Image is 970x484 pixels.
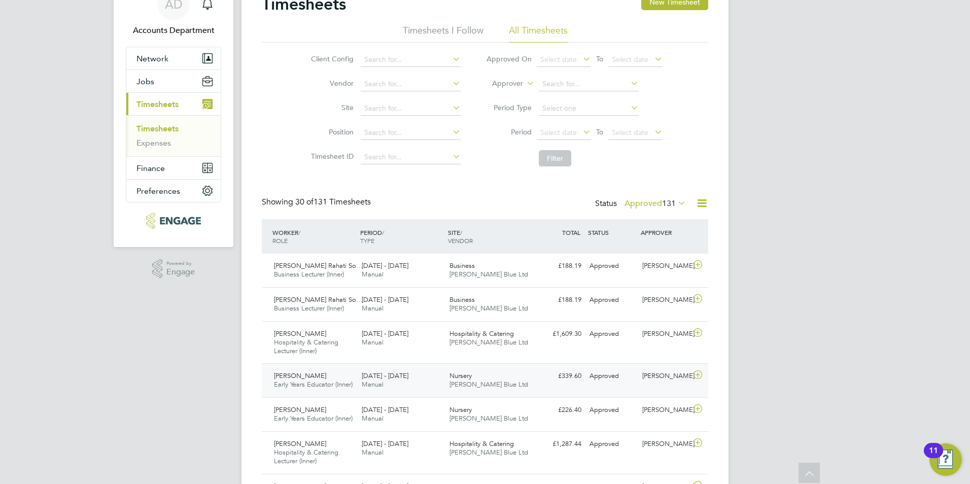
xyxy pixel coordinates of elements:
[295,197,314,207] span: 30 of
[533,402,585,419] div: £226.40
[533,326,585,342] div: £1,609.30
[638,292,691,308] div: [PERSON_NAME]
[638,223,691,241] div: APPROVER
[361,126,461,140] input: Search for...
[298,228,300,236] span: /
[612,55,648,64] span: Select date
[448,236,473,245] span: VENDOR
[361,77,461,91] input: Search for...
[449,338,528,347] span: [PERSON_NAME] Blue Ltd
[460,228,462,236] span: /
[274,439,326,448] span: [PERSON_NAME]
[274,414,353,423] span: Early Years Educator (Inner)
[360,236,374,245] span: TYPE
[539,101,639,116] input: Select one
[662,198,676,209] span: 131
[562,228,580,236] span: TOTAL
[270,223,358,250] div: WORKER
[449,448,528,457] span: [PERSON_NAME] Blue Ltd
[585,326,638,342] div: Approved
[308,79,354,88] label: Vendor
[449,414,528,423] span: [PERSON_NAME] Blue Ltd
[362,405,408,414] span: [DATE] - [DATE]
[449,304,528,313] span: [PERSON_NAME] Blue Ltd
[262,197,373,208] div: Showing
[126,180,221,202] button: Preferences
[136,77,154,86] span: Jobs
[126,115,221,156] div: Timesheets
[362,371,408,380] span: [DATE] - [DATE]
[585,258,638,274] div: Approved
[533,292,585,308] div: £188.19
[585,436,638,453] div: Approved
[126,93,221,115] button: Timesheets
[308,54,354,63] label: Client Config
[449,295,475,304] span: Business
[362,439,408,448] span: [DATE] - [DATE]
[274,380,353,389] span: Early Years Educator (Inner)
[477,79,523,89] label: Approver
[449,439,514,448] span: Hospitality & Catering
[593,125,606,139] span: To
[126,157,221,179] button: Finance
[533,368,585,385] div: £339.60
[361,101,461,116] input: Search for...
[533,436,585,453] div: £1,287.44
[539,150,571,166] button: Filter
[362,261,408,270] span: [DATE] - [DATE]
[126,213,221,229] a: Go to home page
[274,329,326,338] span: [PERSON_NAME]
[449,261,475,270] span: Business
[362,270,384,279] span: Manual
[595,197,688,211] div: Status
[308,103,354,112] label: Site
[362,304,384,313] span: Manual
[274,304,344,313] span: Business Lecturer (Inner)
[358,223,445,250] div: PERIOD
[539,77,639,91] input: Search for...
[638,258,691,274] div: [PERSON_NAME]
[274,295,363,304] span: [PERSON_NAME] Rahati So…
[638,368,691,385] div: [PERSON_NAME]
[146,213,200,229] img: henry-blue-logo-retina.png
[486,54,532,63] label: Approved On
[274,270,344,279] span: Business Lecturer (Inner)
[585,368,638,385] div: Approved
[362,295,408,304] span: [DATE] - [DATE]
[638,436,691,453] div: [PERSON_NAME]
[449,329,514,338] span: Hospitality & Catering
[166,259,195,268] span: Powered by
[638,402,691,419] div: [PERSON_NAME]
[585,402,638,419] div: Approved
[361,150,461,164] input: Search for...
[166,268,195,276] span: Engage
[362,448,384,457] span: Manual
[929,443,962,476] button: Open Resource Center, 11 new notifications
[486,103,532,112] label: Period Type
[362,380,384,389] span: Manual
[449,380,528,389] span: [PERSON_NAME] Blue Ltd
[272,236,288,245] span: ROLE
[540,128,577,137] span: Select date
[274,338,338,355] span: Hospitality & Catering Lecturer (Inner)
[382,228,384,236] span: /
[126,47,221,70] button: Network
[126,24,221,37] span: Accounts Department
[308,152,354,161] label: Timesheet ID
[136,54,168,63] span: Network
[585,292,638,308] div: Approved
[136,99,179,109] span: Timesheets
[361,53,461,67] input: Search for...
[136,124,179,133] a: Timesheets
[585,223,638,241] div: STATUS
[274,261,363,270] span: [PERSON_NAME] Rahati So…
[295,197,371,207] span: 131 Timesheets
[449,270,528,279] span: [PERSON_NAME] Blue Ltd
[540,55,577,64] span: Select date
[638,326,691,342] div: [PERSON_NAME]
[593,52,606,65] span: To
[403,24,483,43] li: Timesheets I Follow
[136,163,165,173] span: Finance
[445,223,533,250] div: SITE
[612,128,648,137] span: Select date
